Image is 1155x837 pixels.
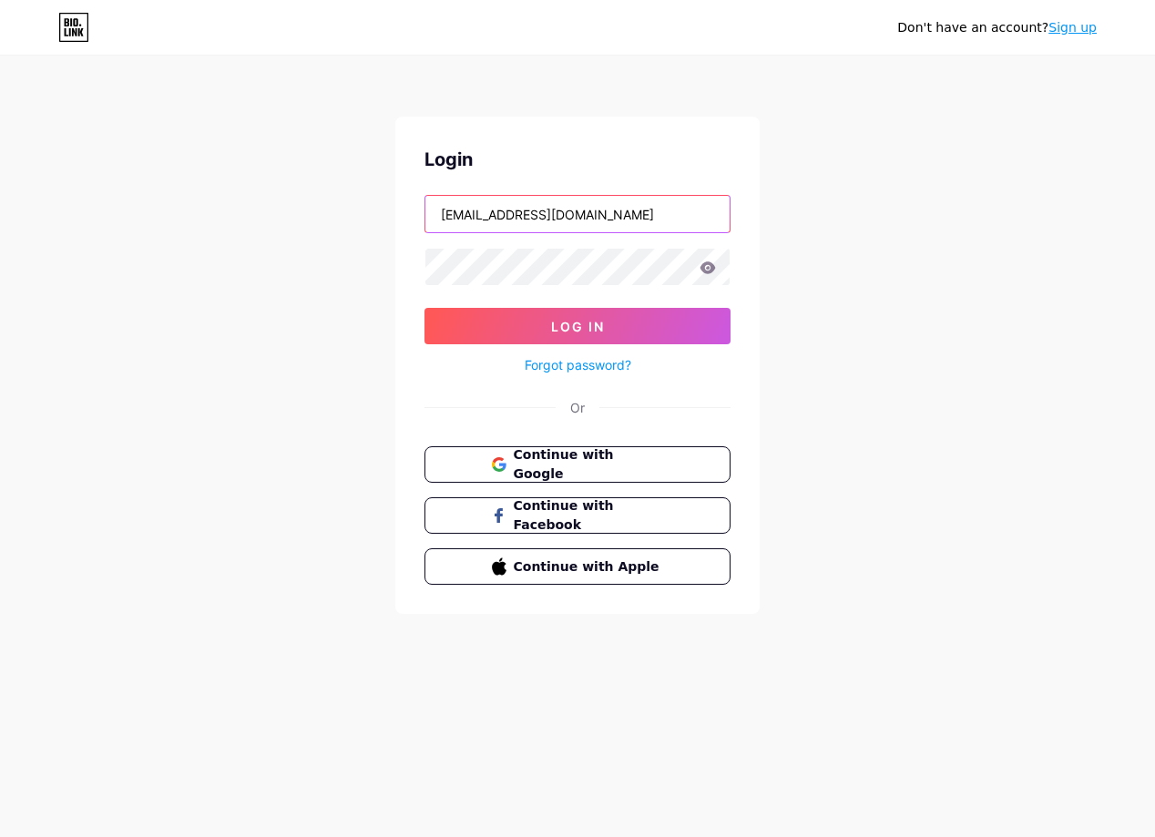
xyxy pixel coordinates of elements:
[525,355,631,374] a: Forgot password?
[570,398,585,417] div: Or
[424,548,731,585] button: Continue with Apple
[1048,20,1097,35] a: Sign up
[897,18,1097,37] div: Don't have an account?
[425,196,730,232] input: Username
[424,497,731,534] button: Continue with Facebook
[424,146,731,173] div: Login
[514,445,664,484] span: Continue with Google
[514,496,664,535] span: Continue with Facebook
[424,446,731,483] button: Continue with Google
[424,308,731,344] button: Log In
[514,557,664,577] span: Continue with Apple
[551,319,605,334] span: Log In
